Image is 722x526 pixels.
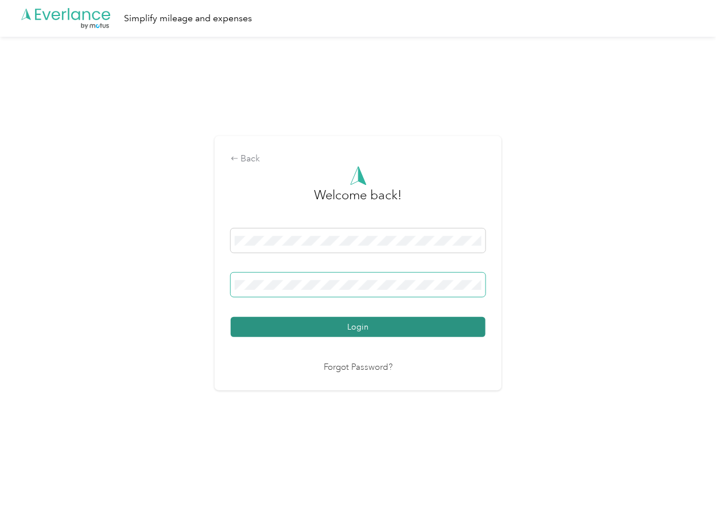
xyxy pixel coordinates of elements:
[231,152,486,166] div: Back
[231,317,486,337] button: Login
[124,11,252,26] div: Simplify mileage and expenses
[324,361,393,374] a: Forgot Password?
[658,462,722,526] iframe: Everlance-gr Chat Button Frame
[315,185,402,216] h3: greeting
